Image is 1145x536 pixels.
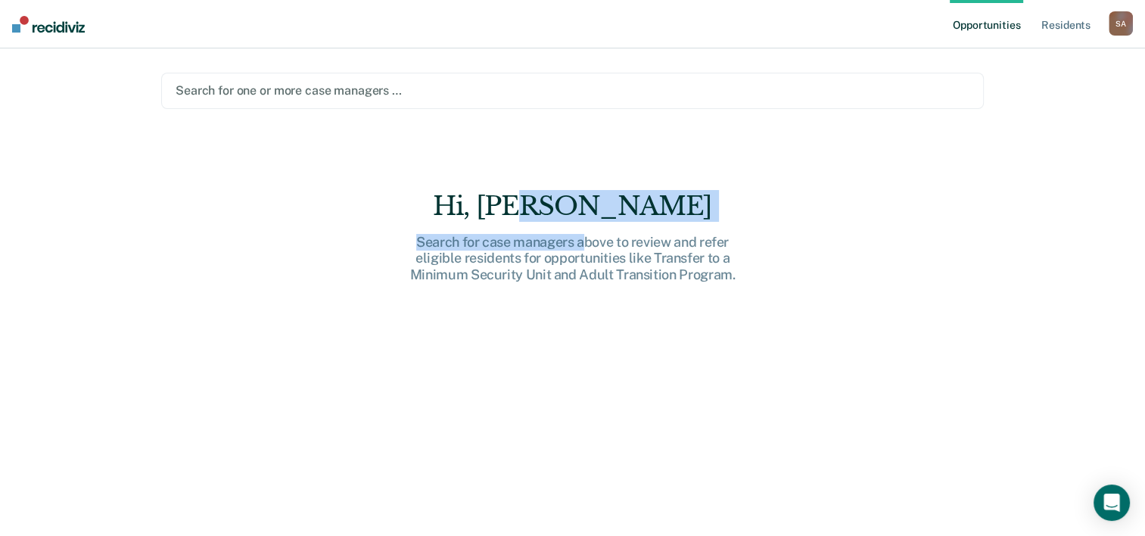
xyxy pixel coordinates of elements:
[331,234,815,283] div: Search for case managers above to review and refer eligible residents for opportunities like Tran...
[1109,11,1133,36] button: SA
[331,191,815,222] div: Hi, [PERSON_NAME]
[1109,11,1133,36] div: S A
[12,16,85,33] img: Recidiviz
[1094,485,1130,521] div: Open Intercom Messenger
